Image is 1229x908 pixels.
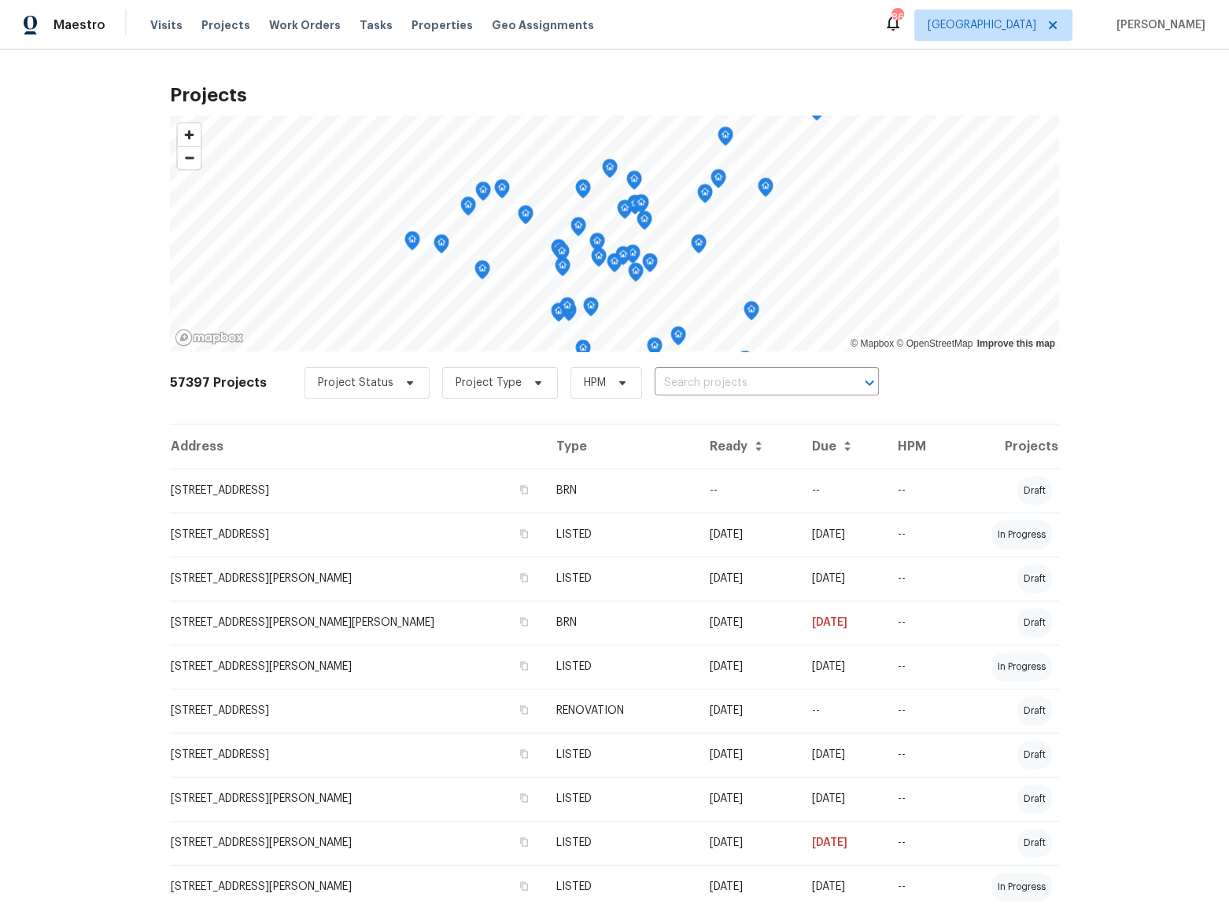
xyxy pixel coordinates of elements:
div: Map marker [494,179,510,204]
span: Zoom out [178,147,201,169]
span: HPM [584,375,606,391]
div: Map marker [637,211,652,235]
button: Copy Address [517,483,531,497]
button: Zoom in [178,123,201,146]
div: Map marker [625,244,640,269]
div: Map marker [575,179,591,204]
div: Map marker [626,171,642,195]
div: Map marker [670,326,686,351]
div: Map marker [570,217,586,241]
span: Maestro [54,17,105,33]
span: Visits [150,17,183,33]
div: draft [1017,829,1052,857]
span: Projects [201,17,250,33]
div: draft [1017,476,1052,505]
div: in progress [991,520,1052,549]
div: Map marker [551,239,567,263]
div: Map marker [633,194,649,219]
div: Map marker [575,340,591,364]
td: BRN [544,601,697,645]
td: [STREET_ADDRESS] [170,689,544,733]
span: Project Status [318,375,393,391]
td: [DATE] [799,645,885,689]
div: draft [1017,608,1052,637]
td: [DATE] [697,645,800,689]
td: LISTED [544,645,697,689]
td: LISTED [544,777,697,821]
a: Improve this map [977,338,1055,349]
canvas: Map [170,116,1059,351]
td: -- [885,513,954,557]
td: -- [885,557,954,601]
button: Copy Address [517,527,531,541]
td: [DATE] [697,557,800,601]
button: Copy Address [517,703,531,717]
div: Map marker [617,200,633,224]
span: Work Orders [269,17,341,33]
div: Map marker [602,159,618,183]
span: Tasks [360,20,393,31]
td: [DATE] [697,689,800,733]
div: Map marker [628,263,644,287]
div: Map marker [691,234,707,259]
td: LISTED [544,821,697,865]
td: -- [885,777,954,821]
div: Map marker [744,301,759,325]
span: [PERSON_NAME] [1110,17,1205,33]
th: Type [544,425,697,469]
div: Map marker [474,260,490,285]
div: Map marker [555,257,570,281]
div: Map marker [404,231,420,255]
button: Copy Address [517,615,531,629]
div: draft [1017,564,1052,593]
td: [STREET_ADDRESS][PERSON_NAME][PERSON_NAME] [170,601,544,645]
button: Open [858,372,880,394]
th: HPM [885,425,954,469]
td: RENOVATION [544,689,697,733]
div: draft [1017,697,1052,725]
div: Map marker [642,253,658,278]
td: [STREET_ADDRESS][PERSON_NAME] [170,645,544,689]
td: [DATE] [697,733,800,777]
td: [STREET_ADDRESS][PERSON_NAME] [170,821,544,865]
td: [DATE] [799,557,885,601]
td: -- [799,469,885,513]
td: -- [697,469,800,513]
h2: Projects [170,87,1059,103]
div: 86 [891,9,902,25]
td: [STREET_ADDRESS][PERSON_NAME] [170,777,544,821]
div: Map marker [460,197,476,221]
div: Map marker [737,351,753,375]
th: Due [799,425,885,469]
th: Projects [954,425,1059,469]
td: [DATE] [799,513,885,557]
div: draft [1017,741,1052,769]
td: [DATE] [697,777,800,821]
a: OpenStreetMap [896,338,972,349]
div: Map marker [591,248,607,272]
td: -- [885,689,954,733]
div: Map marker [615,246,631,270]
td: [DATE] [697,513,800,557]
h2: 57397 Projects [170,375,267,391]
button: Zoom out [178,146,201,169]
td: [STREET_ADDRESS] [170,513,544,557]
td: [STREET_ADDRESS][PERSON_NAME] [170,557,544,601]
span: Properties [412,17,473,33]
th: Ready [697,425,800,469]
td: [DATE] [697,601,800,645]
td: [DATE] [697,821,800,865]
button: Copy Address [517,659,531,673]
th: Address [170,425,544,469]
div: Map marker [554,243,570,267]
a: Mapbox [851,338,894,349]
button: Copy Address [517,879,531,893]
td: -- [885,469,954,513]
div: in progress [991,653,1052,681]
div: Map marker [627,195,643,219]
button: Copy Address [517,835,531,849]
div: Map marker [710,169,726,193]
td: [STREET_ADDRESS] [170,733,544,777]
div: Map marker [475,182,491,206]
td: [DATE] [799,601,885,645]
